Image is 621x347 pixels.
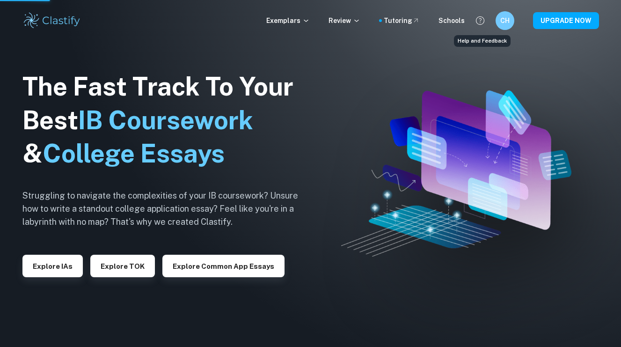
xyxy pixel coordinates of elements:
a: Explore Common App essays [162,261,285,270]
p: Exemplars [266,15,310,26]
a: Explore TOK [90,261,155,270]
div: Help and Feedback [454,35,511,47]
p: Review [329,15,360,26]
h1: The Fast Track To Your Best & [22,70,313,171]
h6: CH [499,15,510,26]
a: Explore IAs [22,261,83,270]
button: UPGRADE NOW [533,12,599,29]
span: College Essays [43,139,225,168]
button: Explore Common App essays [162,255,285,277]
img: Clastify hero [341,90,571,257]
a: Schools [438,15,465,26]
button: Help and Feedback [472,13,488,29]
button: CH [496,11,514,30]
span: IB Coursework [78,105,253,135]
button: Explore IAs [22,255,83,277]
h6: Struggling to navigate the complexities of your IB coursework? Unsure how to write a standout col... [22,189,313,229]
img: Clastify logo [22,11,82,30]
button: Explore TOK [90,255,155,277]
a: Tutoring [384,15,420,26]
